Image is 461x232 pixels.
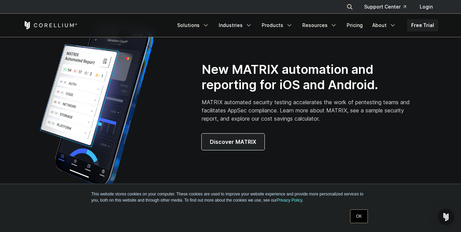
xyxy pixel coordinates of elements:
[359,1,412,13] a: Support Center
[173,19,438,31] div: Navigation Menu
[215,19,256,31] a: Industries
[438,209,454,225] div: Open Intercom Messenger
[343,19,367,31] a: Pricing
[202,98,412,123] p: MATRIX automated security testing accelerates the work of pentesting teams and facilitates AppSec...
[202,62,412,93] h2: New MATRIX automation and reporting for iOS and Android.
[173,19,213,31] a: Solutions
[23,21,170,192] img: Corellium_MATRIX_Hero_1_1x
[344,1,356,13] button: Search
[298,19,341,31] a: Resources
[277,198,303,203] a: Privacy Policy.
[338,1,438,13] div: Navigation Menu
[210,138,256,146] span: Discover MATRIX
[368,19,400,31] a: About
[258,19,297,31] a: Products
[23,21,77,29] a: Corellium Home
[407,19,438,31] a: Free Trial
[414,1,438,13] a: Login
[350,209,368,223] a: OK
[91,191,370,203] p: This website stores cookies on your computer. These cookies are used to improve your website expe...
[202,134,264,150] a: Discover MATRIX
